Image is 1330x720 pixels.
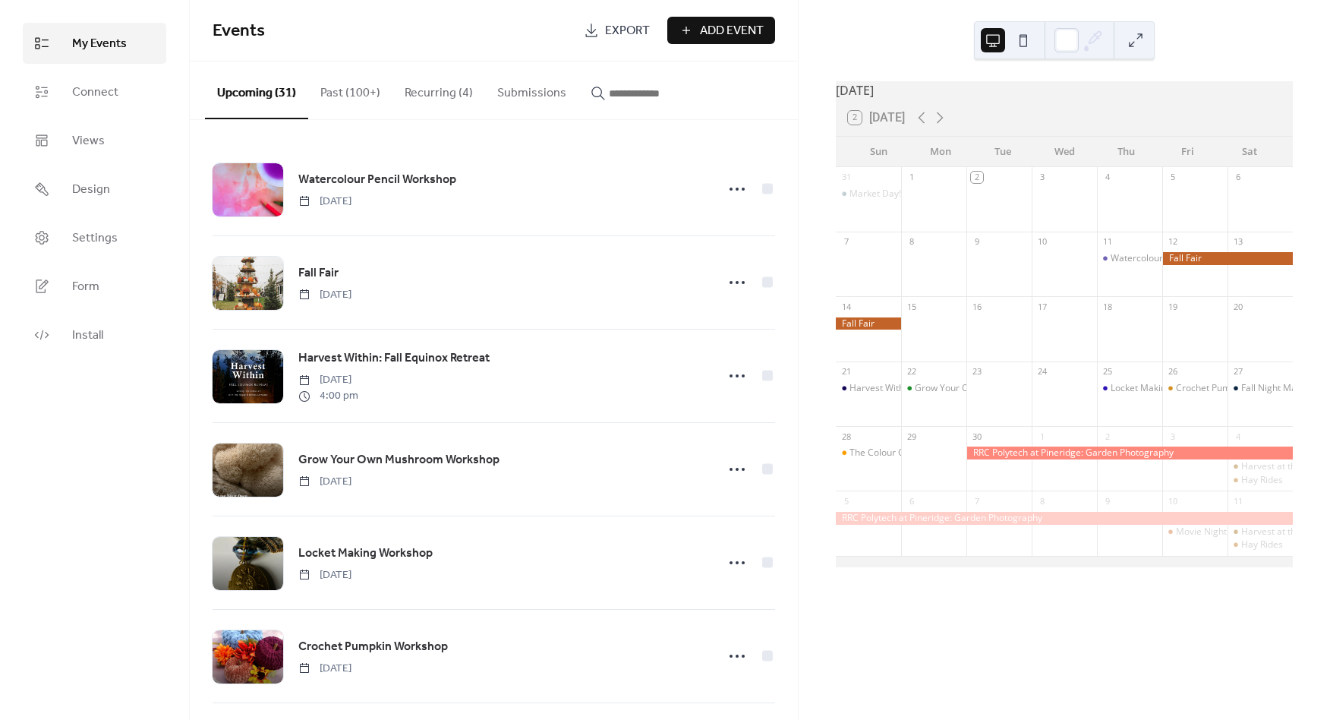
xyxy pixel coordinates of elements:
span: Crochet Pumpkin Workshop [298,638,448,656]
a: Views [23,120,166,161]
a: Export [572,17,661,44]
a: Install [23,314,166,355]
div: 10 [1036,236,1048,248]
a: Add Event [667,17,775,44]
div: 20 [1232,301,1243,312]
button: Recurring (4) [392,62,485,118]
span: Install [72,327,103,345]
div: Sun [848,137,909,167]
div: Movie Night - Hocus Pocus [1162,526,1228,538]
div: RRC Polytech at Pineridge: Garden Photography [836,512,1293,525]
a: Design [23,169,166,210]
div: 1 [906,172,917,183]
div: 17 [1036,301,1048,312]
span: Connect [72,84,118,102]
div: 3 [1167,431,1178,442]
div: 27 [1232,366,1243,377]
div: Fall Fair [1162,252,1293,265]
a: Watercolour Pencil Workshop [298,170,456,190]
div: Wed [1033,137,1095,167]
div: Locket Making Workshop [1097,382,1162,395]
a: Settings [23,217,166,258]
div: 24 [1036,366,1048,377]
button: Submissions [485,62,578,118]
div: Locket Making Workshop [1111,382,1216,395]
span: [DATE] [298,474,351,490]
span: Watercolour Pencil Workshop [298,171,456,189]
div: 8 [1036,495,1048,507]
div: 16 [971,301,982,312]
a: Locket Making Workshop [298,544,433,564]
div: 25 [1102,366,1113,377]
div: 2 [1102,431,1113,442]
span: Events [213,14,265,48]
a: Form [23,266,166,307]
span: Design [72,181,110,199]
span: [DATE] [298,661,351,677]
span: [DATE] [298,194,351,210]
span: Views [72,132,105,150]
div: Hay Rides [1241,474,1283,487]
div: 30 [971,431,982,442]
div: 6 [1232,172,1243,183]
div: Fall Fair [836,317,901,330]
div: 1 [1036,431,1048,442]
div: Fall Night Market [1228,382,1293,395]
div: 22 [906,366,917,377]
div: 23 [971,366,982,377]
div: The Colour Orange [836,447,901,459]
span: Add Event [700,22,764,40]
div: 4 [1102,172,1113,183]
div: Hay Rides [1228,474,1293,487]
div: Harvest at the Hollow Market [1228,526,1293,538]
div: 5 [1167,172,1178,183]
div: The Colour Orange [849,447,930,459]
div: Harvest at the Hollow Market [1228,460,1293,473]
div: 7 [971,495,982,507]
a: Harvest Within: Fall Equinox Retreat [298,349,490,368]
div: Fri [1157,137,1218,167]
div: [DATE] [836,81,1293,99]
div: 26 [1167,366,1178,377]
div: 4 [1232,431,1243,442]
div: Watercolour Pencil Workshop [1097,252,1162,265]
div: Thu [1095,137,1157,167]
button: Past (100+) [308,62,392,118]
div: 7 [840,236,852,248]
div: 31 [840,172,852,183]
div: Crochet Pumpkin Workshop [1176,382,1293,395]
div: 8 [906,236,917,248]
div: Market Day! [836,188,901,201]
div: 10 [1167,495,1178,507]
a: Grow Your Own Mushroom Workshop [298,450,500,470]
div: Grow Your Own Mushroom Workshop [901,382,966,395]
span: Fall Fair [298,264,339,283]
div: RRC Polytech at Pineridge: Garden Photography [966,447,1293,459]
div: 13 [1232,236,1243,248]
div: Sat [1219,137,1281,167]
div: Market Day! [849,188,901,201]
span: Grow Your Own Mushroom Workshop [298,451,500,469]
a: Connect [23,71,166,112]
a: Crochet Pumpkin Workshop [298,637,448,657]
button: Upcoming (31) [205,62,308,119]
div: Mon [910,137,972,167]
div: Hay Rides [1228,538,1293,551]
div: 14 [840,301,852,312]
div: 28 [840,431,852,442]
a: Fall Fair [298,264,339,283]
div: 19 [1167,301,1178,312]
span: 4:00 pm [298,388,358,404]
div: 9 [971,236,982,248]
div: Movie Night - Hocus Pocus [1176,526,1288,538]
div: 29 [906,431,917,442]
span: [DATE] [298,372,358,388]
div: Hay Rides [1241,538,1283,551]
div: Harvest Within: Fall Equinox Retreat [849,382,1000,395]
div: 15 [906,301,917,312]
div: Watercolour Pencil Workshop [1111,252,1235,265]
span: [DATE] [298,287,351,303]
div: 9 [1102,495,1113,507]
div: Harvest Within: Fall Equinox Retreat [836,382,901,395]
